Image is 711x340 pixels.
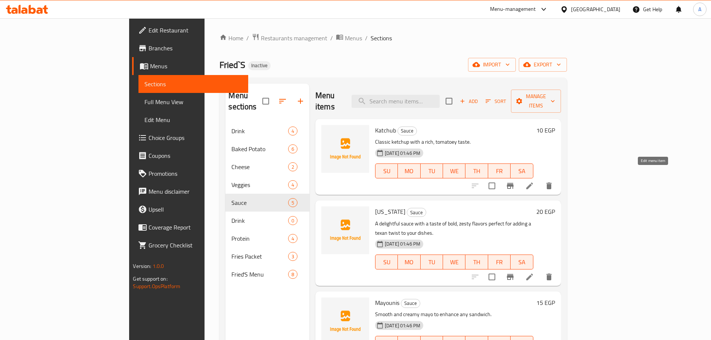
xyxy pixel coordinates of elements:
a: Menus [336,33,362,43]
button: TH [465,255,488,269]
div: items [288,180,297,189]
span: 0 [289,217,297,224]
span: Add [459,97,479,106]
span: Sections [144,79,242,88]
span: SA [514,166,530,177]
span: [DATE] 01:46 PM [382,322,423,329]
span: Upsell [149,205,242,214]
span: Sauce [407,208,426,217]
p: Smooth and creamy mayo to enhance any sandwich. [375,310,533,319]
span: Menu disclaimer [149,187,242,196]
span: SU [378,166,395,177]
div: items [288,270,297,279]
span: Drink [231,127,288,135]
span: SA [514,257,530,268]
span: export [525,60,561,69]
span: import [474,60,510,69]
a: Edit menu item [525,272,534,281]
span: [DATE] 01:46 PM [382,240,423,247]
div: items [288,216,297,225]
button: export [519,58,567,72]
a: Coverage Report [132,218,248,236]
div: Cheese2 [225,158,309,176]
span: Fried'S Menu [231,270,288,279]
span: 5 [289,199,297,206]
span: Restaurants management [261,34,327,43]
h6: 10 EGP [536,125,555,135]
button: TU [421,255,443,269]
a: Menu disclaimer [132,183,248,200]
button: SU [375,255,398,269]
span: Select all sections [258,93,274,109]
span: Select to update [484,269,500,285]
span: 4 [289,235,297,242]
span: Select section [441,93,457,109]
button: Branch-specific-item [501,177,519,195]
input: search [352,95,440,108]
a: Branches [132,39,248,57]
span: [DATE] 01:46 PM [382,150,423,157]
a: Coupons [132,147,248,165]
p: A delightful sauce with a taste of bold, zesty flavors perfect for adding a texan twist to your d... [375,219,533,238]
button: TH [465,163,488,178]
span: Branches [149,44,242,53]
div: items [288,198,297,207]
span: Katchub [375,125,396,136]
a: Support.OpsPlatform [133,281,180,291]
span: Veggies [231,180,288,189]
button: SA [511,163,533,178]
span: Full Menu View [144,97,242,106]
a: Edit Restaurant [132,21,248,39]
img: Katchub [321,125,369,173]
a: Promotions [132,165,248,183]
button: Manage items [511,90,561,113]
span: Coverage Report [149,223,242,232]
button: TU [421,163,443,178]
h6: 15 EGP [536,297,555,308]
div: Inactive [248,61,271,70]
a: Menus [132,57,248,75]
div: [GEOGRAPHIC_DATA] [571,5,620,13]
span: FR [491,166,508,177]
span: Add item [457,96,481,107]
a: Edit Menu [138,111,248,129]
a: Sections [138,75,248,93]
div: Sauce [397,127,417,135]
span: SU [378,257,395,268]
span: Coupons [149,151,242,160]
li: / [330,34,333,43]
button: SU [375,163,398,178]
p: Classic ketchup with a rich, tomatoey taste. [375,137,533,147]
span: TH [468,166,485,177]
button: Add section [291,92,309,110]
span: WE [446,166,462,177]
span: Protein [231,234,288,243]
div: Sauce [401,299,420,308]
button: Branch-specific-item [501,268,519,286]
div: items [288,127,297,135]
nav: Menu sections [225,119,309,286]
span: 8 [289,271,297,278]
span: Sort sections [274,92,291,110]
button: import [468,58,516,72]
span: Fries Packet [231,252,288,261]
button: Add [457,96,481,107]
a: Choice Groups [132,129,248,147]
div: Veggies4 [225,176,309,194]
button: MO [398,255,420,269]
span: Sauce [231,198,288,207]
span: Promotions [149,169,242,178]
div: Cheese [231,162,288,171]
div: Sauce5 [225,194,309,212]
span: TU [424,166,440,177]
div: items [288,252,297,261]
span: Mayounis [375,297,399,308]
div: Protein4 [225,230,309,247]
li: / [365,34,368,43]
nav: breadcrumb [219,33,567,43]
